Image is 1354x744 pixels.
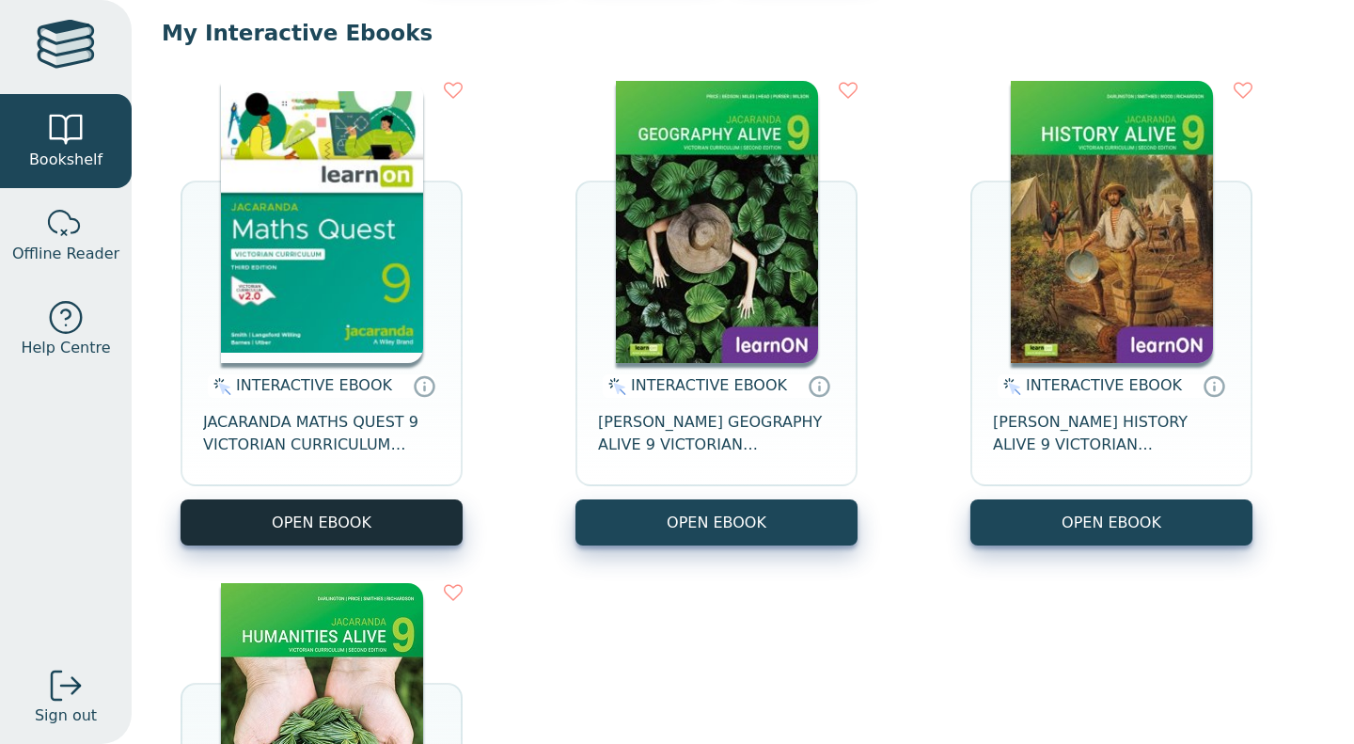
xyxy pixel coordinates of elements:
[29,149,102,171] span: Bookshelf
[208,375,231,398] img: interactive.svg
[162,19,1324,47] p: My Interactive Ebooks
[1026,376,1182,394] span: INTERACTIVE EBOOK
[575,499,858,546] button: OPEN EBOOK
[616,81,818,363] img: ba04e132-7f91-e911-a97e-0272d098c78b.jpg
[12,243,119,265] span: Offline Reader
[970,499,1252,546] button: OPEN EBOOK
[221,81,423,363] img: d8ec4081-4f6c-4da7-a9b0-af0f6a6d5f93.jpg
[236,376,392,394] span: INTERACTIVE EBOOK
[631,376,787,394] span: INTERACTIVE EBOOK
[998,375,1021,398] img: interactive.svg
[1011,81,1213,363] img: 79456b09-8091-e911-a97e-0272d098c78b.jpg
[413,374,435,397] a: Interactive eBooks are accessed online via the publisher’s portal. They contain interactive resou...
[808,374,830,397] a: Interactive eBooks are accessed online via the publisher’s portal. They contain interactive resou...
[993,411,1230,456] span: [PERSON_NAME] HISTORY ALIVE 9 VICTORIAN CURRICULUM LEARNON EBOOK 2E
[1203,374,1225,397] a: Interactive eBooks are accessed online via the publisher’s portal. They contain interactive resou...
[181,499,463,546] button: OPEN EBOOK
[598,411,835,456] span: [PERSON_NAME] GEOGRAPHY ALIVE 9 VICTORIAN CURRICULUM LEARNON EBOOK 2E
[35,704,97,727] span: Sign out
[21,337,110,359] span: Help Centre
[203,411,440,456] span: JACARANDA MATHS QUEST 9 VICTORIAN CURRICULUM LEARNON EBOOK 3E
[603,375,626,398] img: interactive.svg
